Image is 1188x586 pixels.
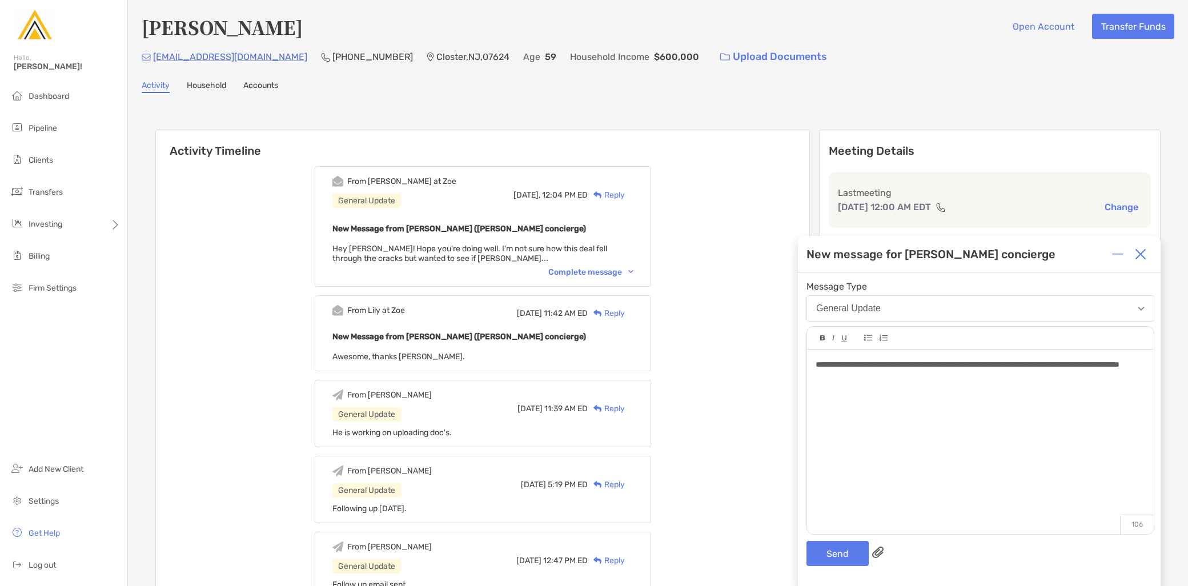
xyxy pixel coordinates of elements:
span: Log out [29,560,56,570]
p: Meeting Details [829,144,1151,158]
div: From [PERSON_NAME] [347,542,432,552]
p: 59 [545,50,556,64]
img: billing icon [10,248,24,262]
div: Complete message [548,267,633,277]
div: From Lily at Zoe [347,306,405,315]
img: Event icon [332,541,343,552]
span: 11:42 AM ED [544,308,588,318]
a: Activity [142,81,170,93]
img: Editor control icon [820,335,825,341]
span: [DATE] [516,556,541,565]
p: Closter , NJ , 07624 [436,50,509,64]
div: Reply [588,555,625,567]
span: Investing [29,219,62,229]
span: Pipeline [29,123,57,133]
span: He is working on uploading doc's. [332,428,452,438]
img: Reply icon [593,405,602,412]
p: Age [523,50,540,64]
img: logout icon [10,557,24,571]
img: Reply icon [593,191,602,199]
p: Household Income [570,50,649,64]
a: Upload Documents [713,45,834,69]
p: 106 [1120,515,1154,534]
img: paperclip attachments [872,547,884,558]
img: Zoe Logo [14,5,55,46]
h4: [PERSON_NAME] [142,14,303,40]
img: investing icon [10,216,24,230]
img: Reply icon [593,557,602,564]
span: Awesome, thanks [PERSON_NAME]. [332,352,465,362]
button: Send [806,541,869,566]
p: Last meeting [838,186,1142,200]
button: Change [1101,201,1142,213]
div: General Update [332,194,401,208]
img: Phone Icon [321,53,330,62]
img: firm-settings icon [10,280,24,294]
img: Open dropdown arrow [1138,307,1145,311]
img: communication type [936,203,946,212]
div: Reply [588,403,625,415]
div: Reply [588,479,625,491]
img: Chevron icon [628,270,633,274]
span: Add New Client [29,464,83,474]
img: Editor control icon [864,335,872,341]
span: Get Help [29,528,60,538]
h6: Activity Timeline [156,130,809,158]
p: [PHONE_NUMBER] [332,50,413,64]
img: transfers icon [10,184,24,198]
img: Event icon [332,176,343,187]
img: Reply icon [593,310,602,317]
img: add_new_client icon [10,461,24,475]
div: General Update [332,483,401,497]
img: Reply icon [593,481,602,488]
button: Open Account [1004,14,1083,39]
img: Event icon [332,305,343,316]
img: get-help icon [10,525,24,539]
img: Location Icon [427,53,434,62]
div: From [PERSON_NAME] [347,390,432,400]
span: 5:19 PM ED [548,480,588,489]
a: Household [187,81,226,93]
span: Hey [PERSON_NAME]! Hope you're doing well. I'm not sure how this deal fell through the cracks but... [332,244,607,263]
span: Message Type [806,281,1154,292]
div: Reply [588,307,625,319]
img: Event icon [332,390,343,400]
button: Transfer Funds [1092,14,1174,39]
div: General Update [332,559,401,573]
img: settings icon [10,493,24,507]
div: From [PERSON_NAME] [347,466,432,476]
div: New message for [PERSON_NAME] concierge [806,247,1055,261]
a: Accounts [243,81,278,93]
img: Editor control icon [879,335,888,342]
img: pipeline icon [10,121,24,134]
span: 12:04 PM ED [542,190,588,200]
span: 11:39 AM ED [544,404,588,414]
img: Email Icon [142,54,151,61]
img: Expand or collapse [1112,248,1123,260]
span: Firm Settings [29,283,77,293]
span: Billing [29,251,50,261]
div: Reply [588,189,625,201]
img: Editor control icon [832,335,834,341]
img: Editor control icon [841,335,847,342]
img: Close [1135,248,1146,260]
div: General Update [816,303,881,314]
b: New Message from [PERSON_NAME] ([PERSON_NAME] concierge) [332,224,586,234]
b: New Message from [PERSON_NAME] ([PERSON_NAME] concierge) [332,332,586,342]
p: [EMAIL_ADDRESS][DOMAIN_NAME] [153,50,307,64]
span: Transfers [29,187,63,197]
img: dashboard icon [10,89,24,102]
span: [DATE], [513,190,540,200]
img: clients icon [10,152,24,166]
span: [DATE] [517,404,543,414]
img: Event icon [332,465,343,476]
span: [PERSON_NAME]! [14,62,121,71]
span: Clients [29,155,53,165]
span: 12:47 PM ED [543,556,588,565]
img: button icon [720,53,730,61]
div: From [PERSON_NAME] at Zoe [347,176,456,186]
span: Dashboard [29,91,69,101]
p: [DATE] 12:00 AM EDT [838,200,931,214]
div: General Update [332,407,401,422]
button: General Update [806,295,1154,322]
